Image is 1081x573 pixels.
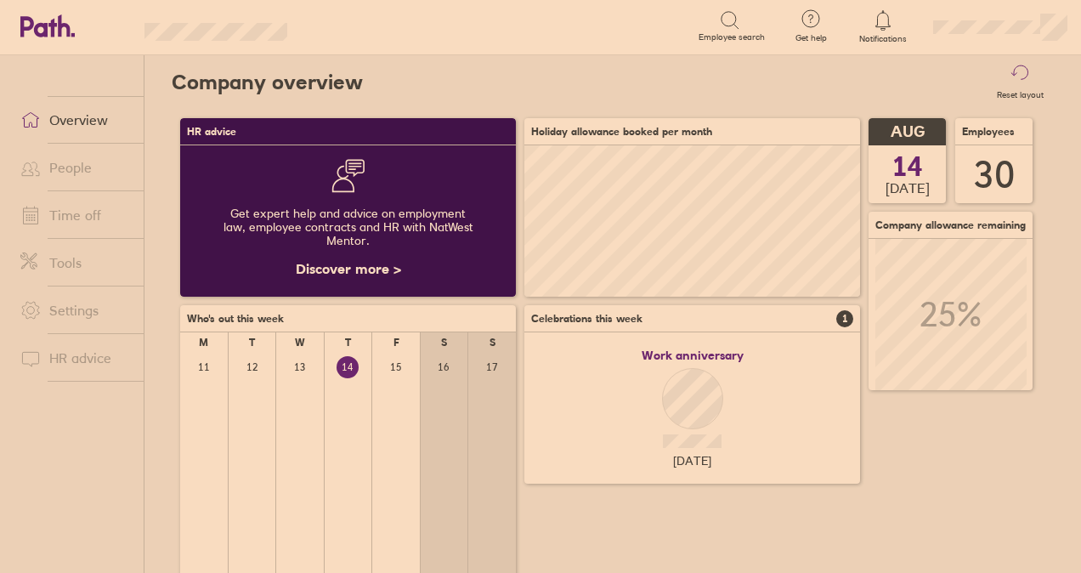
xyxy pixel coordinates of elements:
[962,126,1015,138] span: Employees
[891,123,925,141] span: AUG
[886,180,930,196] span: [DATE]
[187,126,236,138] span: HR advice
[7,198,144,232] a: Time off
[333,18,376,33] div: Search
[249,337,255,349] div: T
[199,337,208,349] div: M
[699,32,765,43] span: Employee search
[345,337,351,349] div: T
[987,85,1054,100] label: Reset layout
[295,337,305,349] div: W
[490,337,495,349] div: S
[856,9,911,44] a: Notifications
[194,193,502,261] div: Get expert help and advice on employment law, employee contracts and HR with NatWest Mentor.
[441,337,447,349] div: S
[7,150,144,184] a: People
[7,246,144,280] a: Tools
[393,337,399,349] div: F
[187,313,284,325] span: Who's out this week
[784,33,839,43] span: Get help
[531,313,642,325] span: Celebrations this week
[7,103,144,137] a: Overview
[642,349,744,362] span: Work anniversary
[7,341,144,375] a: HR advice
[531,126,712,138] span: Holiday allowance booked per month
[7,293,144,327] a: Settings
[856,34,911,44] span: Notifications
[673,454,711,468] span: [DATE]
[892,153,923,180] span: 14
[974,153,1015,196] div: 30
[987,55,1054,110] button: Reset layout
[172,55,363,110] h2: Company overview
[875,219,1026,231] span: Company allowance remaining
[296,260,401,277] a: Discover more >
[836,310,853,327] span: 1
